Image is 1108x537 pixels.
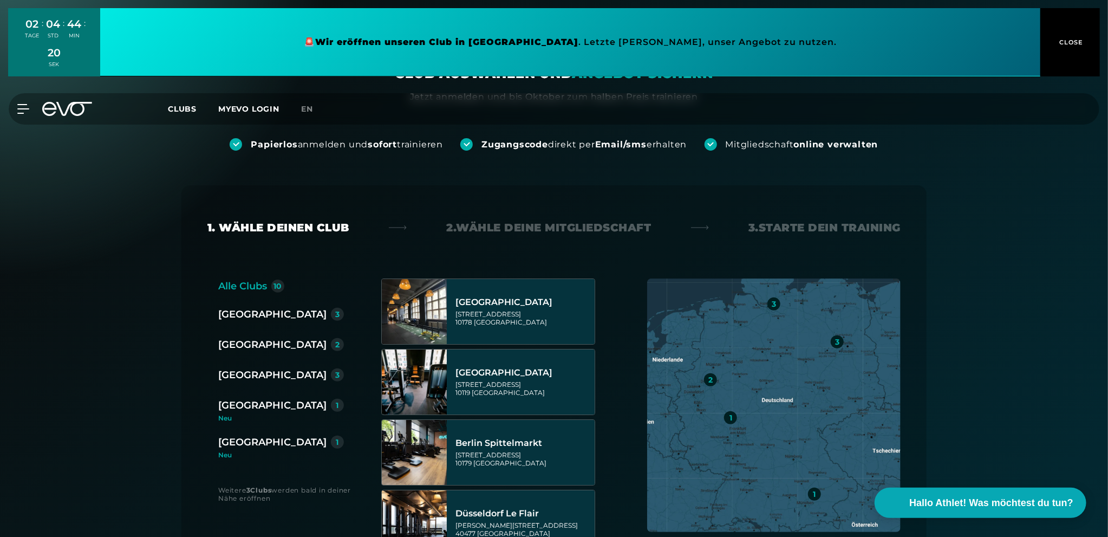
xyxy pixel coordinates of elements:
div: [GEOGRAPHIC_DATA] [218,337,327,352]
span: en [301,104,313,114]
div: 20 [48,45,61,61]
strong: online verwalten [794,139,878,150]
div: 1 [729,414,732,422]
a: MYEVO LOGIN [218,104,279,114]
div: Düsseldorf Le Flair [455,508,591,519]
div: STD [47,32,61,40]
div: SEK [48,61,61,68]
div: 2 [335,341,340,348]
div: 3 [835,338,839,346]
div: 1 [336,438,339,446]
div: [GEOGRAPHIC_DATA] [455,367,591,378]
div: 04 [47,16,61,32]
img: Berlin Spittelmarkt [382,420,447,485]
img: Berlin Alexanderplatz [382,279,447,344]
div: Weitere werden bald in deiner Nähe eröffnen [218,486,360,502]
a: Clubs [168,103,218,114]
strong: Email/sms [595,139,647,150]
div: 1 [336,402,339,409]
div: 3 [335,310,340,318]
div: 3. Starte dein Training [748,220,901,235]
strong: Papierlos [251,139,297,150]
div: 2 [708,376,713,384]
div: [GEOGRAPHIC_DATA] [218,367,327,383]
div: [STREET_ADDRESS] 10179 [GEOGRAPHIC_DATA] [455,451,591,467]
div: Neu [218,452,344,458]
div: Berlin Spittelmarkt [455,438,591,449]
div: 1. Wähle deinen Club [207,220,349,235]
div: : [84,17,86,46]
img: map [647,279,901,532]
div: Alle Clubs [218,279,267,294]
div: 3 [772,300,776,308]
button: CLOSE [1040,8,1100,76]
strong: Clubs [250,486,271,494]
div: MIN [68,32,82,40]
div: 1 [813,490,816,498]
div: anmelden und trainieren [251,139,443,151]
div: 3 [335,371,340,379]
div: : [63,17,65,46]
div: [GEOGRAPHIC_DATA] [455,297,591,308]
div: direkt per erhalten [481,139,687,151]
div: TAGE [25,32,40,40]
div: [STREET_ADDRESS] 10178 [GEOGRAPHIC_DATA] [455,310,591,326]
a: en [301,103,326,115]
div: Neu [218,415,353,422]
div: Mitgliedschaft [726,139,878,151]
span: Hallo Athlet! Was möchtest du tun? [909,496,1073,510]
div: 10 [274,282,282,290]
div: 2. Wähle deine Mitgliedschaft [447,220,651,235]
div: [GEOGRAPHIC_DATA] [218,398,327,413]
button: Hallo Athlet! Was möchtest du tun? [875,488,1086,518]
strong: 3 [246,486,251,494]
div: [GEOGRAPHIC_DATA] [218,435,327,450]
strong: Zugangscode [481,139,548,150]
div: 02 [25,16,40,32]
span: Clubs [168,104,197,114]
div: [GEOGRAPHIC_DATA] [218,307,327,322]
div: [STREET_ADDRESS] 10119 [GEOGRAPHIC_DATA] [455,380,591,397]
strong: sofort [368,139,397,150]
img: Berlin Rosenthaler Platz [382,350,447,415]
div: : [42,17,44,46]
div: 44 [68,16,82,32]
span: CLOSE [1057,37,1084,47]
